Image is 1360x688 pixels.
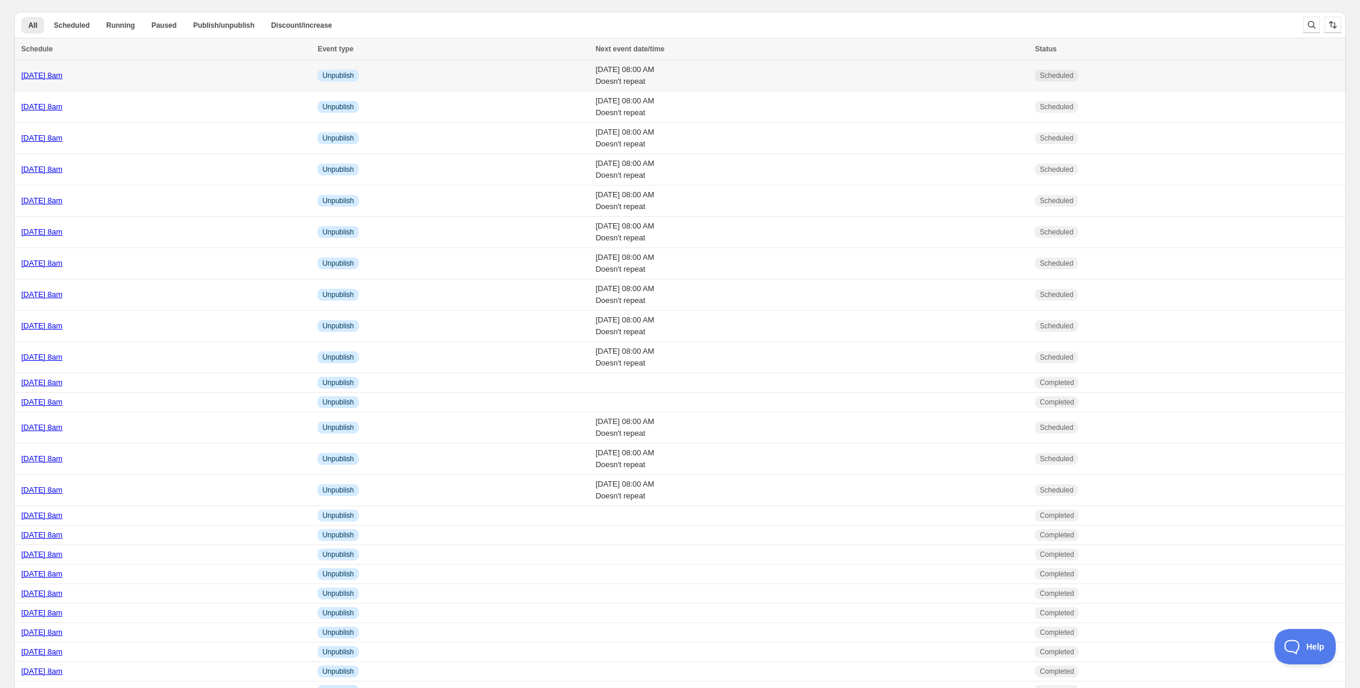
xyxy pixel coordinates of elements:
span: All [28,21,37,30]
a: [DATE] 8am [21,530,63,539]
a: [DATE] 8am [21,589,63,598]
span: Discount/increase [271,21,332,30]
span: Unpublish [322,227,353,237]
span: Unpublish [322,647,353,657]
a: [DATE] 8am [21,569,63,578]
td: [DATE] 08:00 AM Doesn't repeat [592,444,1031,475]
a: [DATE] 8am [21,454,63,463]
span: Unpublish [322,589,353,598]
td: [DATE] 08:00 AM Doesn't repeat [592,92,1031,123]
span: Scheduled [1040,353,1073,362]
span: Unpublish [322,423,353,432]
a: [DATE] 8am [21,628,63,637]
span: Completed [1040,378,1074,387]
span: Next event date/time [595,45,664,53]
td: [DATE] 08:00 AM Doesn't repeat [592,123,1031,154]
span: Completed [1040,589,1074,598]
span: Unpublish [322,259,353,268]
span: Completed [1040,628,1074,637]
span: Scheduled [1040,290,1073,299]
span: Unpublish [322,550,353,559]
a: [DATE] 8am [21,259,63,268]
span: Completed [1040,511,1074,520]
span: Completed [1040,397,1074,407]
span: Unpublish [322,530,353,540]
a: [DATE] 8am [21,102,63,111]
td: [DATE] 08:00 AM Doesn't repeat [592,248,1031,279]
span: Running [106,21,135,30]
a: [DATE] 8am [21,227,63,236]
span: Scheduled [1040,133,1073,143]
span: Scheduled [1040,423,1073,432]
span: Schedule [21,45,53,53]
td: [DATE] 08:00 AM Doesn't repeat [592,60,1031,92]
td: [DATE] 08:00 AM Doesn't repeat [592,412,1031,444]
span: Scheduled [1040,259,1073,268]
a: [DATE] 8am [21,321,63,330]
a: [DATE] 8am [21,290,63,299]
span: Unpublish [322,102,353,112]
a: [DATE] 8am [21,71,63,80]
span: Unpublish [322,608,353,618]
span: Unpublish [322,397,353,407]
span: Scheduled [1040,321,1073,331]
span: Completed [1040,550,1074,559]
span: Scheduled [54,21,90,30]
a: [DATE] 8am [21,397,63,406]
span: Unpublish [322,454,353,464]
span: Unpublish [322,165,353,174]
a: [DATE] 8am [21,196,63,205]
span: Unpublish [322,133,353,143]
td: [DATE] 08:00 AM Doesn't repeat [592,185,1031,217]
a: [DATE] 8am [21,667,63,676]
a: [DATE] 8am [21,133,63,142]
span: Unpublish [322,321,353,331]
span: Status [1035,45,1057,53]
td: [DATE] 08:00 AM Doesn't repeat [592,311,1031,342]
button: Sort the results [1325,17,1341,33]
span: Unpublish [322,569,353,579]
a: [DATE] 8am [21,165,63,174]
td: [DATE] 08:00 AM Doesn't repeat [592,217,1031,248]
td: [DATE] 08:00 AM Doesn't repeat [592,279,1031,311]
a: [DATE] 8am [21,608,63,617]
span: Scheduled [1040,454,1073,464]
span: Unpublish [322,290,353,299]
a: [DATE] 8am [21,550,63,559]
span: Unpublish [322,667,353,676]
span: Completed [1040,569,1074,579]
span: Scheduled [1040,71,1073,80]
span: Completed [1040,530,1074,540]
td: [DATE] 08:00 AM Doesn't repeat [592,154,1031,185]
a: [DATE] 8am [21,353,63,361]
a: [DATE] 8am [21,511,63,520]
span: Scheduled [1040,165,1073,174]
span: Completed [1040,647,1074,657]
span: Completed [1040,667,1074,676]
a: [DATE] 8am [21,485,63,494]
span: Event type [317,45,353,53]
span: Scheduled [1040,102,1073,112]
span: Scheduled [1040,485,1073,495]
span: Scheduled [1040,196,1073,206]
span: Unpublish [322,378,353,387]
span: Completed [1040,608,1074,618]
button: Search and filter results [1303,17,1320,33]
span: Scheduled [1040,227,1073,237]
iframe: Toggle Customer Support [1274,629,1336,664]
span: Unpublish [322,511,353,520]
a: [DATE] 8am [21,423,63,432]
span: Unpublish [322,353,353,362]
span: Publish/unpublish [193,21,254,30]
span: Unpublish [322,71,353,80]
span: Unpublish [322,196,353,206]
td: [DATE] 08:00 AM Doesn't repeat [592,475,1031,506]
span: Paused [152,21,177,30]
a: [DATE] 8am [21,647,63,656]
a: [DATE] 8am [21,378,63,387]
span: Unpublish [322,628,353,637]
span: Unpublish [322,485,353,495]
td: [DATE] 08:00 AM Doesn't repeat [592,342,1031,373]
